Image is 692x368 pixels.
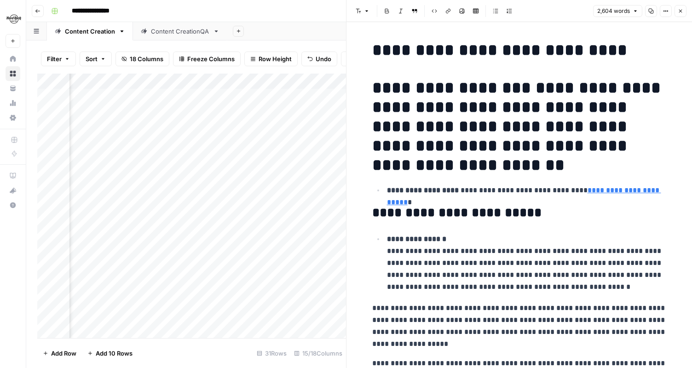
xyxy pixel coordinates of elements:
[96,349,133,358] span: Add 10 Rows
[6,110,20,125] a: Settings
[253,346,290,361] div: 31 Rows
[51,349,76,358] span: Add Row
[173,52,241,66] button: Freeze Columns
[6,52,20,66] a: Home
[6,183,20,198] button: What's new?
[6,198,20,213] button: Help + Support
[290,346,346,361] div: 15/18 Columns
[6,184,20,197] div: What's new?
[47,22,133,40] a: Content Creation
[316,54,331,63] span: Undo
[6,11,22,27] img: Hard Rock Digital Logo
[151,27,209,36] div: Content CreationQA
[6,96,20,110] a: Usage
[130,54,163,63] span: 18 Columns
[82,346,138,361] button: Add 10 Rows
[115,52,169,66] button: 18 Columns
[244,52,298,66] button: Row Height
[47,54,62,63] span: Filter
[37,346,82,361] button: Add Row
[41,52,76,66] button: Filter
[259,54,292,63] span: Row Height
[6,7,20,30] button: Workspace: Hard Rock Digital
[593,5,642,17] button: 2,604 words
[6,168,20,183] a: AirOps Academy
[187,54,235,63] span: Freeze Columns
[6,81,20,96] a: Your Data
[301,52,337,66] button: Undo
[65,27,115,36] div: Content Creation
[133,22,227,40] a: Content CreationQA
[6,66,20,81] a: Browse
[80,52,112,66] button: Sort
[597,7,630,15] span: 2,604 words
[86,54,98,63] span: Sort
